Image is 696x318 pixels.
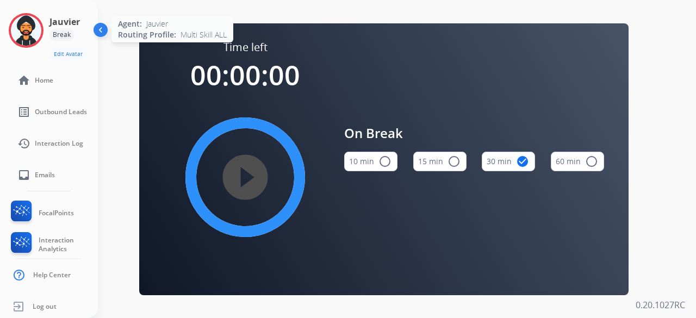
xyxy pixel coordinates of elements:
span: Emails [35,171,55,179]
span: Help Center [33,271,71,279]
button: 60 min [551,152,604,171]
span: Agent: [118,18,142,29]
span: Interaction Log [35,139,83,148]
a: FocalPoints [9,201,74,226]
button: 10 min [344,152,397,171]
span: FocalPoints [39,209,74,217]
img: avatar [11,15,41,46]
span: Interaction Analytics [39,236,98,253]
mat-icon: play_circle_filled [239,171,252,184]
button: Edit Avatar [49,48,87,60]
mat-icon: radio_button_unchecked [585,155,598,168]
button: 15 min [413,152,467,171]
mat-icon: check_circle [516,155,529,168]
span: On Break [344,123,604,143]
span: Routing Profile: [118,29,176,40]
span: Time left [223,40,268,55]
button: 30 min [482,152,535,171]
a: Interaction Analytics [9,232,98,257]
mat-icon: history [17,137,30,150]
mat-icon: list_alt [17,105,30,119]
span: 00:00:00 [190,57,300,93]
mat-icon: radio_button_unchecked [378,155,391,168]
span: Home [35,76,53,85]
span: Log out [33,302,57,311]
span: Multi Skill ALL [181,29,227,40]
mat-icon: inbox [17,169,30,182]
p: 0.20.1027RC [636,298,685,311]
h3: Jauvier [49,15,80,28]
span: Outbound Leads [35,108,87,116]
mat-icon: radio_button_unchecked [448,155,461,168]
div: Break [49,28,74,41]
mat-icon: home [17,74,30,87]
span: Jauvier [146,18,168,29]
